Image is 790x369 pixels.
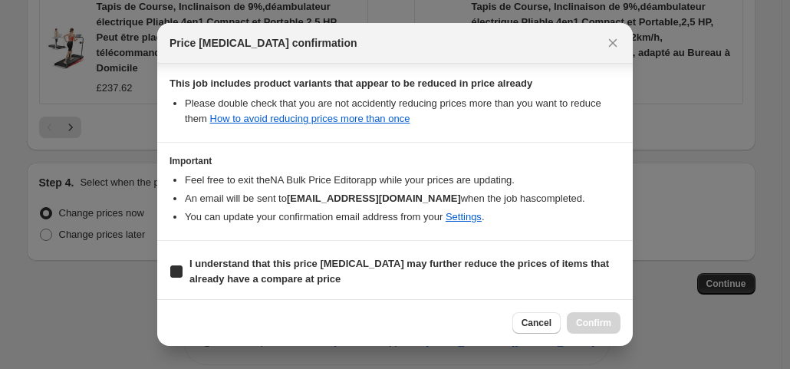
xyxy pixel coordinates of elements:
h3: Important [170,155,620,167]
li: Please double check that you are not accidently reducing prices more than you want to reduce them [185,96,620,127]
a: Settings [446,211,482,222]
b: [EMAIL_ADDRESS][DOMAIN_NAME] [287,193,461,204]
a: How to avoid reducing prices more than once [210,113,410,124]
b: This job includes product variants that appear to be reduced in price already [170,77,532,89]
li: Feel free to exit the NA Bulk Price Editor app while your prices are updating. [185,173,620,188]
span: Price [MEDICAL_DATA] confirmation [170,35,357,51]
button: Cancel [512,312,561,334]
li: An email will be sent to when the job has completed . [185,191,620,206]
button: Close [602,32,624,54]
li: You can update your confirmation email address from your . [185,209,620,225]
b: I understand that this price [MEDICAL_DATA] may further reduce the prices of items that already h... [189,258,609,285]
span: Cancel [522,317,551,329]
